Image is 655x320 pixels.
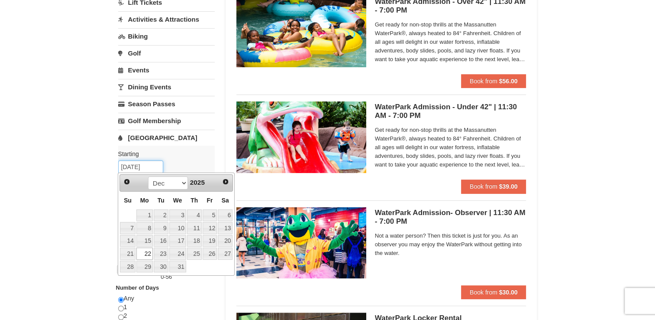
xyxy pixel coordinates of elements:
[154,209,168,222] a: 2
[118,28,215,44] a: Biking
[203,235,217,247] a: 19
[375,103,526,120] h5: WaterPark Admission - Under 42" | 11:30 AM - 7:00 PM
[116,284,159,291] strong: Number of Days
[120,235,135,247] a: 14
[461,285,526,299] button: Book from $30.00
[499,183,518,190] strong: $39.00
[218,248,232,260] a: 27
[169,261,186,273] a: 31
[123,178,130,185] span: Prev
[118,45,215,61] a: Golf
[461,180,526,193] button: Book from $39.00
[187,248,202,260] a: 25
[118,79,215,95] a: Dining Events
[118,113,215,129] a: Golf Membership
[154,248,168,260] a: 23
[470,78,497,85] span: Book from
[118,11,215,27] a: Activities & Attractions
[190,197,198,204] span: Thursday
[222,197,229,204] span: Saturday
[218,209,232,222] a: 6
[169,222,186,234] a: 10
[203,222,217,234] a: 12
[218,222,232,234] a: 13
[136,222,153,234] a: 8
[220,176,232,188] a: Next
[136,209,153,222] a: 1
[154,235,168,247] a: 16
[166,274,172,280] span: 56
[236,101,366,173] img: 6619917-1570-0b90b492.jpg
[169,235,186,247] a: 17
[118,130,215,146] a: [GEOGRAPHIC_DATA]
[461,74,526,88] button: Book from $56.00
[154,261,168,273] a: 30
[124,197,132,204] span: Sunday
[136,261,153,273] a: 29
[375,232,526,258] span: Not a water person? Then this ticket is just for you. As an observer you may enjoy the WaterPark ...
[207,197,213,204] span: Friday
[499,289,518,296] strong: $30.00
[118,150,208,158] label: Starting
[118,273,215,281] label: -
[187,222,202,234] a: 11
[187,209,202,222] a: 4
[120,222,135,234] a: 7
[136,235,153,247] a: 15
[173,197,182,204] span: Wednesday
[120,248,135,260] a: 21
[203,209,217,222] a: 5
[470,289,497,296] span: Book from
[169,209,186,222] a: 3
[218,235,232,247] a: 20
[375,126,526,169] span: Get ready for non-stop thrills at the Massanutten WaterPark®, always heated to 84° Fahrenheit. Ch...
[136,248,153,260] a: 22
[120,261,135,273] a: 28
[222,178,229,185] span: Next
[118,62,215,78] a: Events
[190,179,205,186] span: 2025
[470,183,497,190] span: Book from
[158,197,165,204] span: Tuesday
[161,274,164,280] span: 0
[187,235,202,247] a: 18
[203,248,217,260] a: 26
[236,207,366,278] img: 6619917-1587-675fdf84.jpg
[499,78,518,85] strong: $56.00
[375,20,526,64] span: Get ready for non-stop thrills at the Massanutten WaterPark®, always heated to 84° Fahrenheit. Ch...
[121,176,133,188] a: Prev
[118,96,215,112] a: Season Passes
[169,248,186,260] a: 24
[375,209,526,226] h5: WaterPark Admission- Observer | 11:30 AM - 7:00 PM
[140,197,149,204] span: Monday
[154,222,168,234] a: 9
